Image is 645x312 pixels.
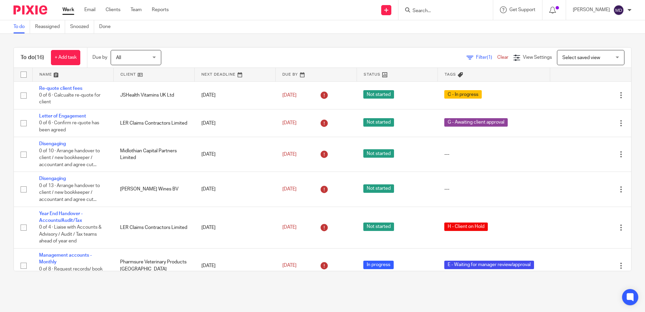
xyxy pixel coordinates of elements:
[497,55,508,60] a: Clear
[444,151,543,158] div: ---
[62,6,74,13] a: Work
[116,55,121,60] span: All
[113,207,194,248] td: LER Claims Contractors Limited
[523,55,552,60] span: View Settings
[195,109,276,137] td: [DATE]
[363,184,394,193] span: Not started
[363,223,394,231] span: Not started
[445,73,456,76] span: Tags
[39,176,66,181] a: Disengaging
[282,93,297,98] span: [DATE]
[363,118,394,127] span: Not started
[113,137,194,172] td: Midlothian Capital Partners Limited
[39,141,66,146] a: Disengaging
[282,121,297,126] span: [DATE]
[487,55,492,60] span: (1)
[444,261,534,269] span: E - Waiting for manager review/approval
[92,54,107,61] p: Due by
[195,207,276,248] td: [DATE]
[282,225,297,230] span: [DATE]
[195,81,276,109] td: [DATE]
[152,6,169,13] a: Reports
[444,223,488,231] span: H - Client on Hold
[35,20,65,33] a: Reassigned
[39,225,102,243] span: 0 of 4 · Liaise with Accounts & Advisory / Audit / Tax teams ahead of year end
[113,248,194,283] td: Pharmsure Veterinary Products [GEOGRAPHIC_DATA]
[363,90,394,99] span: Not started
[444,90,482,99] span: C - In progress
[282,263,297,268] span: [DATE]
[84,6,95,13] a: Email
[13,5,47,15] img: Pixie
[282,152,297,157] span: [DATE]
[99,20,116,33] a: Done
[562,55,600,60] span: Select saved view
[39,267,103,279] span: 0 of 8 · Request records/ book visit
[363,261,394,269] span: In progress
[195,248,276,283] td: [DATE]
[39,253,92,264] a: Management accounts - Monthly
[282,187,297,191] span: [DATE]
[613,5,624,16] img: svg%3E
[39,183,100,202] span: 0 of 13 · Arrange handover to client / new bookkeeper / accountant and agree cut...
[106,6,120,13] a: Clients
[195,137,276,172] td: [DATE]
[131,6,142,13] a: Team
[39,114,86,119] a: Letter of Engagement
[509,7,535,12] span: Get Support
[363,149,394,158] span: Not started
[39,121,99,133] span: 0 of 6 · Confirm re-quote has been agreed
[13,20,30,33] a: To do
[113,172,194,207] td: [PERSON_NAME] Wines BV
[39,93,101,105] span: 0 of 6 · Calcualte re-quote for client
[476,55,497,60] span: Filter
[195,172,276,207] td: [DATE]
[39,86,82,91] a: Re-quote client fees
[444,186,543,192] div: ---
[51,50,80,65] a: + Add task
[21,54,44,61] h1: To do
[573,6,610,13] p: [PERSON_NAME]
[39,211,83,223] a: Year End Handover - Accounts/Audit/Tax
[113,109,194,137] td: LER Claims Contractors Limited
[39,149,100,167] span: 0 of 10 · Arrange handover to client / new bookkeeper / accountant and agree cut...
[113,81,194,109] td: JSHealth Vitamins UK Ltd
[444,118,508,127] span: G - Awaiting client approval
[70,20,94,33] a: Snoozed
[412,8,473,14] input: Search
[35,55,44,60] span: (16)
